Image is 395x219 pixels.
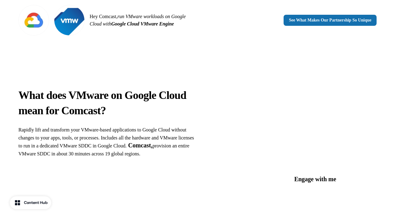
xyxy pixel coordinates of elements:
[128,142,153,149] strong: Comcast,
[284,15,377,26] a: See What Makes Our Partnership So Unique
[90,14,186,26] em: run VMware workloads on Google Cloud with
[10,196,51,209] button: Content Hub
[18,89,186,117] strong: What does VMware on Google Cloud mean for Comcast?
[24,200,48,206] div: Content Hub
[111,21,174,26] em: Google Cloud VMware Engine
[18,127,194,148] span: Rapidly lift and transform your VMware-based applications to Google Cloud without changes to your...
[90,13,195,28] p: Hey Comcast,
[18,143,189,156] span: provision an entire VMware SDDC in about 30 minutes across 19 global regions.
[294,176,336,182] span: Engage with me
